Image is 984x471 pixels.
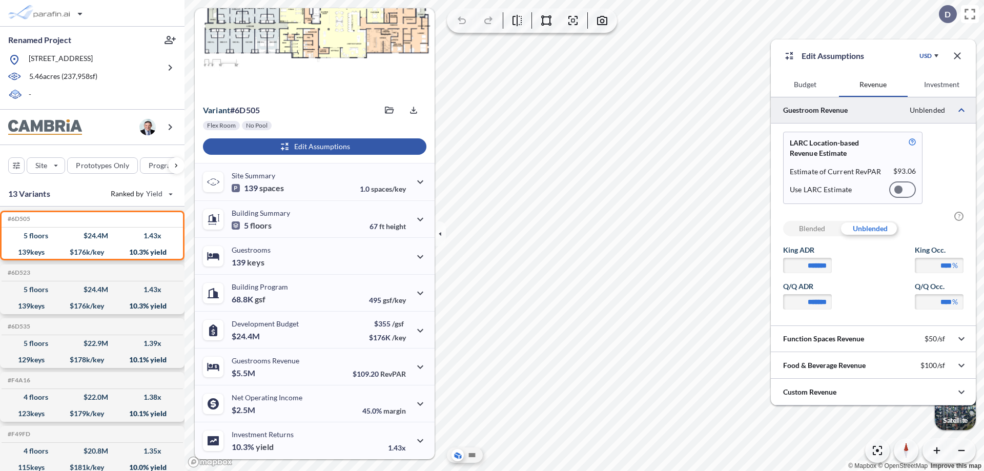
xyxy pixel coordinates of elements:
[783,281,832,292] label: Q/Q ADR
[67,157,138,174] button: Prototypes Only
[232,171,275,180] p: Site Summary
[783,221,841,236] div: Blended
[140,157,195,174] button: Program
[790,185,852,194] p: Use LARC Estimate
[893,167,916,177] p: $ 93.06
[952,260,958,271] label: %
[146,189,163,199] span: Yield
[392,333,406,342] span: /key
[232,442,274,452] p: 10.3%
[232,356,299,365] p: Guestrooms Revenue
[371,185,406,193] span: spaces/key
[841,221,899,236] div: Unblended
[915,245,963,255] label: King Occ.
[919,52,932,60] div: USD
[790,138,885,158] p: LARC Location-based Revenue Estimate
[943,416,968,424] p: Satellite
[915,281,963,292] label: Q/Q Occ.
[379,222,384,231] span: ft
[35,160,47,171] p: Site
[848,462,876,469] a: Mapbox
[256,442,274,452] span: yield
[6,431,30,438] h5: Click to copy the code
[232,220,272,231] p: 5
[6,323,30,330] h5: Click to copy the code
[771,72,839,97] button: Budget
[392,319,404,328] span: /gsf
[952,297,958,307] label: %
[102,186,179,202] button: Ranked by Yield
[908,72,976,97] button: Investment
[380,370,406,378] span: RevPAR
[466,449,478,461] button: Site Plan
[8,119,82,135] img: BrandImage
[232,257,264,268] p: 139
[8,34,71,46] p: Renamed Project
[232,393,302,402] p: Net Operating Income
[27,157,65,174] button: Site
[931,462,981,469] a: Improve this map
[6,269,30,276] h5: Click to copy the code
[149,160,177,171] p: Program
[6,215,30,222] h5: Click to copy the code
[954,212,963,221] span: ?
[232,209,290,217] p: Building Summary
[203,105,230,115] span: Variant
[783,360,866,371] p: Food & Beverage Revenue
[203,138,426,155] button: Edit Assumptions
[935,389,976,430] button: Switcher ImageSatellite
[232,183,284,193] p: 139
[783,245,832,255] label: King ADR
[232,368,257,378] p: $5.5M
[783,387,836,397] p: Custom Revenue
[207,121,236,130] p: Flex Room
[255,294,265,304] span: gsf
[247,257,264,268] span: keys
[935,389,976,430] img: Switcher Image
[232,430,294,439] p: Investment Returns
[925,334,945,343] p: $50/sf
[790,167,881,177] p: Estimate of Current RevPAR
[232,331,261,341] p: $24.4M
[370,222,406,231] p: 67
[29,71,97,83] p: 5.46 acres ( 237,958 sf)
[802,50,864,62] p: Edit Assumptions
[839,72,907,97] button: Revenue
[232,319,299,328] p: Development Budget
[878,462,928,469] a: OpenStreetMap
[369,319,406,328] p: $355
[8,188,50,200] p: 13 Variants
[369,333,406,342] p: $176K
[920,361,945,370] p: $100/sf
[246,121,268,130] p: No Pool
[6,377,30,384] h5: Click to copy the code
[232,405,257,415] p: $2.5M
[203,105,260,115] p: # 6d505
[259,183,284,193] span: spaces
[383,296,406,304] span: gsf/key
[29,53,93,66] p: [STREET_ADDRESS]
[232,282,288,291] p: Building Program
[188,456,233,468] a: Mapbox homepage
[353,370,406,378] p: $109.20
[783,334,864,344] p: Function Spaces Revenue
[362,406,406,415] p: 45.0%
[232,245,271,254] p: Guestrooms
[383,406,406,415] span: margin
[360,185,406,193] p: 1.0
[452,449,464,461] button: Aerial View
[250,220,272,231] span: floors
[139,119,156,135] img: user logo
[945,10,951,19] p: D
[76,160,129,171] p: Prototypes Only
[232,294,265,304] p: 68.8K
[386,222,406,231] span: height
[369,296,406,304] p: 495
[388,443,406,452] p: 1.43x
[29,89,31,101] p: -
